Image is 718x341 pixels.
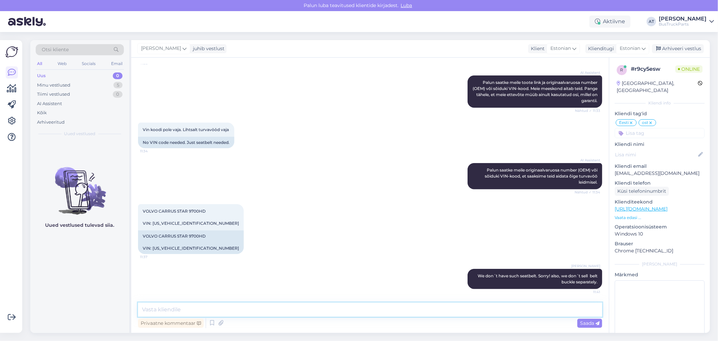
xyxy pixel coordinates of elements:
span: VOLVO CARRUS STAR 9700HD VIN: [US_VEHICLE_IDENTIFICATION_NUMBER] [143,209,239,226]
input: Lisa tag [615,128,705,138]
p: Kliendi email [615,163,705,170]
div: Email [110,59,124,68]
span: Palun saatke meile toote link ja originaalvaruosa number (OEM) või sõiduki VIN-kood. Meie meeskon... [473,80,599,103]
p: Kliendi telefon [615,180,705,187]
div: [PERSON_NAME] [615,261,705,267]
div: VOLVO CARRUS STAR 9700HD VIN: [US_VEHICLE_IDENTIFICATION_NUMBER] [138,230,244,254]
p: Brauser [615,240,705,247]
p: Märkmed [615,271,705,278]
div: Web [56,59,68,68]
div: [PERSON_NAME] [659,16,707,22]
span: r [620,67,623,72]
div: All [36,59,43,68]
input: Lisa nimi [615,151,697,158]
p: Operatsioonisüsteem [615,223,705,230]
a: [PERSON_NAME]BusTruckParts [659,16,714,27]
a: [URL][DOMAIN_NAME] [615,206,668,212]
span: AI Assistent [575,70,600,75]
span: Luba [399,2,414,8]
p: Uued vestlused tulevad siia. [45,222,114,229]
div: Küsi telefoninumbrit [615,187,669,196]
span: [PERSON_NAME] [141,45,181,52]
span: [PERSON_NAME] [571,263,600,269]
div: Aktiivne [589,15,630,28]
span: Vin koodi pole vaja. Lihtsalt turvavööd vaja [143,127,229,132]
div: Kõik [37,110,47,116]
span: AI Assistent [575,158,600,163]
div: Uus [37,72,46,79]
span: Estonian [620,45,640,52]
span: Palun saatke meile originaalvaruosa number (OEM) või sõiduki VIN-kood, et saaksime teid aidata õi... [485,167,599,185]
div: 0 [113,91,123,98]
div: Klienditugi [585,45,614,52]
div: AI Assistent [37,100,62,107]
span: Online [675,65,703,73]
span: Nähtud ✓ 11:34 [575,190,600,195]
span: Nähtud ✓ 11:33 [575,108,600,113]
div: [GEOGRAPHIC_DATA], [GEOGRAPHIC_DATA] [617,80,698,94]
p: Kliendi nimi [615,141,705,148]
div: juhib vestlust [190,45,225,52]
div: Kliendi info [615,100,705,106]
p: Vaata edasi ... [615,215,705,221]
p: Chrome [TECHNICAL_ID] [615,247,705,254]
div: No VIN code needed. Just seatbelt needed. [138,137,234,148]
div: Privaatne kommentaar [138,319,204,328]
span: 11:37 [140,254,165,259]
span: ost [642,121,648,125]
p: [EMAIL_ADDRESS][DOMAIN_NAME] [615,170,705,177]
div: BusTruckParts [659,22,707,27]
div: 5 [113,82,123,89]
span: Estonian [550,45,571,52]
p: Windows 10 [615,230,705,238]
span: 11:41 [575,289,600,294]
img: Askly Logo [5,45,18,58]
div: AT [647,17,656,26]
div: Minu vestlused [37,82,70,89]
span: Eesti [619,121,629,125]
div: Tiimi vestlused [37,91,70,98]
img: No chats [30,155,129,216]
div: # r9cy5esw [631,65,675,73]
div: Klient [528,45,545,52]
div: Arhiveeritud [37,119,65,126]
p: Klienditeekond [615,198,705,206]
div: Arhiveeri vestlus [652,44,704,53]
span: Uued vestlused [64,131,96,137]
p: Kliendi tag'id [615,110,705,117]
span: Otsi kliente [42,46,69,53]
span: 11:34 [140,149,165,154]
span: Saada [580,320,600,326]
div: Socials [80,59,97,68]
span: We don´t have such seatbelt. Sorry! also, we don´t sell belt buckle separately. [478,273,599,284]
div: 0 [113,72,123,79]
